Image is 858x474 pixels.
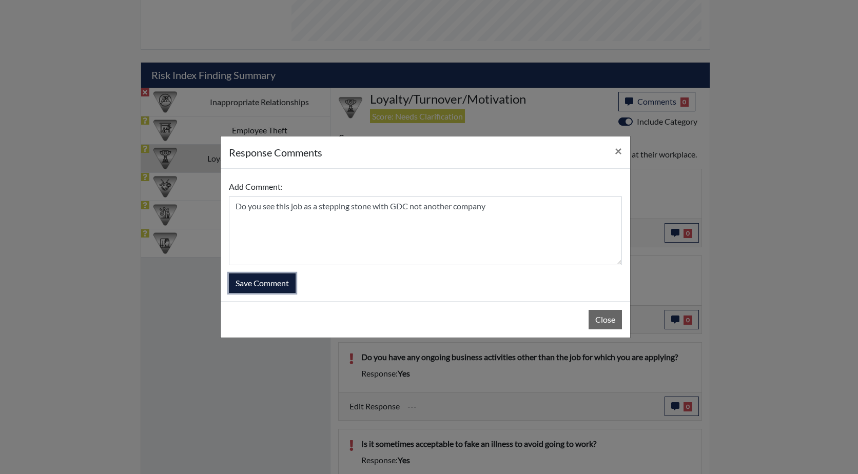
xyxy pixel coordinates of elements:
button: Save Comment [229,273,296,293]
h5: response Comments [229,145,322,160]
button: Close [607,136,630,165]
span: × [615,143,622,158]
button: Close [589,310,622,329]
label: Add Comment: [229,177,283,196]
